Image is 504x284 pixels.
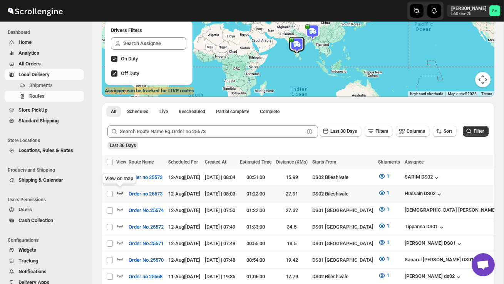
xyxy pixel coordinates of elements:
button: Order no 25573 [124,171,167,184]
span: Users [18,207,32,212]
div: 19.42 [276,256,308,264]
span: Local Delivery [18,72,50,77]
button: Shipping & Calendar [5,175,84,185]
div: [DATE] | 07:49 [205,223,235,231]
span: Configurations [8,237,87,243]
span: Last 30 Days [110,143,136,148]
span: Columns [407,129,425,134]
button: 1 [373,236,394,249]
span: Order No.25574 [129,207,164,214]
span: Map data ©2025 [448,92,477,96]
button: Order No.25571 [124,237,168,250]
input: Search Assignee [123,37,186,50]
span: 1 [387,173,389,179]
span: 1 [387,272,389,278]
button: Map camera controls [475,72,491,87]
div: 00:51:00 [240,174,271,181]
button: Locations, Rules & Rates [5,145,84,156]
div: [DATE] | 08:04 [205,174,235,181]
button: 1 [373,170,394,182]
div: [DATE] | 07:50 [205,207,235,214]
div: [PERSON_NAME] ds02 [405,273,462,281]
button: Columns [396,126,430,137]
span: 11-Aug | [DATE] [168,274,200,279]
button: Routes [5,91,84,102]
span: 12-Aug | [DATE] [168,207,200,213]
button: SARIM DS02 [405,174,440,182]
button: 1 [373,220,394,232]
span: Shipping & Calendar [18,177,63,183]
span: Order No.25572 [129,223,164,231]
span: Starts From [312,159,336,165]
span: Live [159,109,168,115]
div: DS01 [GEOGRAPHIC_DATA] [312,240,373,247]
span: Sanjay chetri [489,5,500,16]
span: Products and Shipping [8,167,87,173]
button: Order No.25574 [124,204,168,217]
span: All [111,109,116,115]
span: 1 [387,190,389,195]
span: Order no 25568 [129,273,162,281]
a: Open chat [472,253,495,276]
span: Order no 25573 [129,174,162,181]
button: All Orders [5,58,84,69]
span: Standard Shipping [18,118,59,124]
input: Search Route Name Eg.Order no 25573 [120,125,304,138]
span: On Duty [121,56,138,62]
button: Order no 25573 [124,188,167,200]
span: Off Duty [121,70,139,76]
div: 17.79 [276,273,308,281]
button: Cash Collection [5,215,84,226]
span: 1 [387,256,389,262]
span: Cash Collection [18,217,53,223]
span: Estimated Time [240,159,271,165]
span: Filters [375,129,388,134]
div: 01:22:00 [240,190,271,198]
h2: Drivers Filters [111,27,186,34]
div: [DATE] | 08:03 [205,190,235,198]
button: Tippanna DS01 [405,224,445,231]
span: Store PickUp [18,107,47,113]
span: 12-Aug | [DATE] [168,241,200,246]
span: Complete [260,109,280,115]
button: Order No.25572 [124,221,168,233]
button: Tracking [5,256,84,266]
div: 27.91 [276,190,308,198]
div: [DATE] | 07:48 [205,256,235,264]
p: [PERSON_NAME] [451,5,486,12]
text: Sc [492,8,497,13]
span: Dashboard [8,29,87,35]
div: 00:54:00 [240,256,271,264]
button: Sanarul [PERSON_NAME] DS01 [405,257,481,264]
button: Keyboard shortcuts [410,91,443,97]
span: Partial complete [216,109,249,115]
button: Last 30 Days [320,126,362,137]
span: Shipments [29,82,53,88]
span: Order No.25570 [129,256,164,264]
span: 1 [387,223,389,229]
span: Distance (KMs) [276,159,308,165]
button: Order no 25568 [124,271,167,283]
a: Open this area in Google Maps (opens a new window) [104,87,129,97]
a: Terms [481,92,492,96]
span: Scheduled For [168,159,198,165]
button: Hussain DS02 [405,190,443,198]
div: 01:22:00 [240,207,271,214]
label: Assignee can be tracked for LIVE routes [105,87,194,95]
img: Google [104,87,129,97]
span: 12-Aug | [DATE] [168,174,200,180]
button: Filters [365,126,393,137]
span: Routes [29,93,45,99]
div: [DATE] | 19:35 [205,273,235,281]
img: ScrollEngine [6,1,64,20]
button: [PERSON_NAME] DS01 [405,240,463,248]
span: Shipments [378,159,400,165]
div: 34.5 [276,223,308,231]
div: DS02 Bileshivale [312,174,373,181]
button: Widgets [5,245,84,256]
span: View [116,159,126,165]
